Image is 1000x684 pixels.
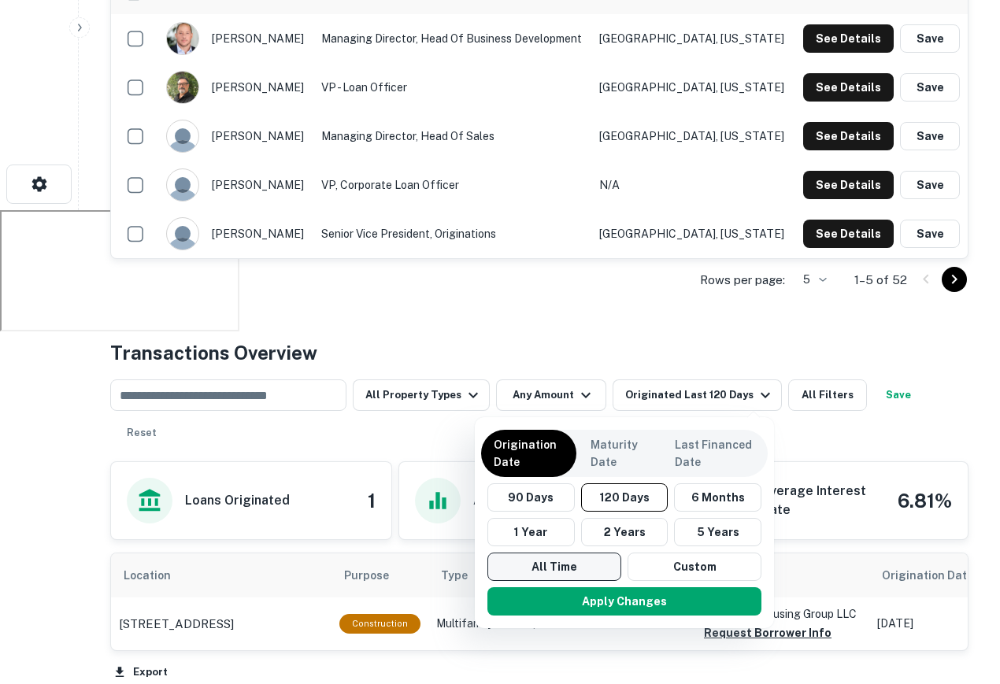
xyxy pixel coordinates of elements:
p: Maturity Date [591,436,648,471]
p: Last Financed Date [675,436,755,471]
button: 6 Months [674,483,761,512]
button: 90 Days [487,483,575,512]
button: 120 Days [581,483,669,512]
button: 2 Years [581,518,669,546]
button: Apply Changes [487,587,761,616]
button: 5 Years [674,518,761,546]
button: 1 Year [487,518,575,546]
p: Origination Date [494,436,564,471]
iframe: Chat Widget [921,558,1000,634]
button: Custom [628,553,761,581]
button: All Time [487,553,621,581]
